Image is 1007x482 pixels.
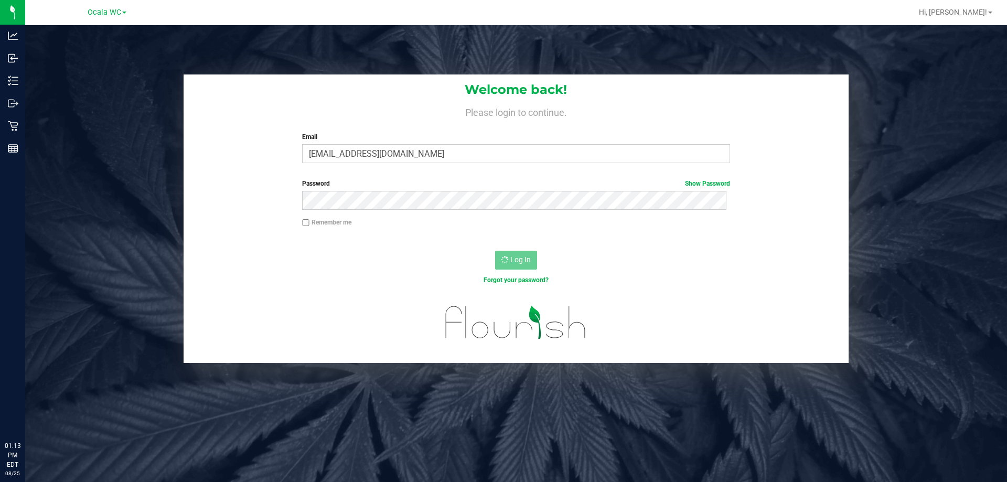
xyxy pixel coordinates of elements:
[495,251,537,270] button: Log In
[184,83,849,97] h1: Welcome back!
[8,98,18,109] inline-svg: Outbound
[8,30,18,41] inline-svg: Analytics
[302,218,351,227] label: Remember me
[8,121,18,131] inline-svg: Retail
[919,8,987,16] span: Hi, [PERSON_NAME]!
[685,180,730,187] a: Show Password
[484,276,549,284] a: Forgot your password?
[88,8,121,17] span: Ocala WC
[302,180,330,187] span: Password
[184,105,849,117] h4: Please login to continue.
[302,132,730,142] label: Email
[8,76,18,86] inline-svg: Inventory
[510,255,531,264] span: Log In
[10,398,42,430] iframe: Resource center
[5,469,20,477] p: 08/25
[5,441,20,469] p: 01:13 PM EDT
[8,53,18,63] inline-svg: Inbound
[302,219,309,227] input: Remember me
[433,296,599,349] img: flourish_logo.svg
[8,143,18,154] inline-svg: Reports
